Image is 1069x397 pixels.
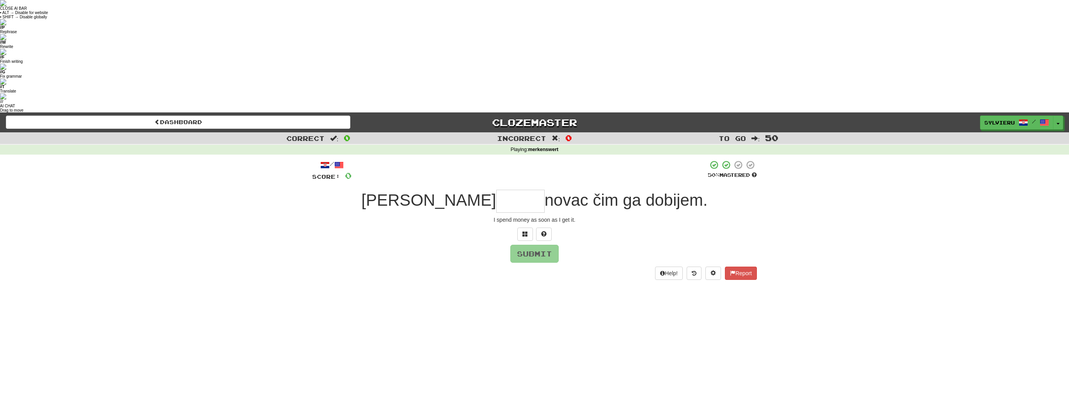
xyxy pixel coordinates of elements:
[312,173,340,180] span: Score:
[984,119,1015,126] span: sylvieru
[312,160,352,170] div: /
[345,171,352,180] span: 0
[980,116,1053,130] a: sylvieru /
[497,134,546,142] span: Incorrect
[361,191,496,209] span: [PERSON_NAME]
[536,228,552,241] button: Single letter hint - you only get 1 per sentence and score half the points! alt+h
[1032,119,1036,124] span: /
[517,228,533,241] button: Switch sentence to multiple choice alt+p
[655,267,683,280] button: Help!
[719,134,746,142] span: To go
[330,135,339,142] span: :
[286,134,325,142] span: Correct
[751,135,760,142] span: :
[528,147,559,152] strong: merkenswert
[725,267,757,280] button: Report
[708,172,719,178] span: 50 %
[552,135,560,142] span: :
[765,133,778,142] span: 50
[545,191,708,209] span: novac čim ga dobijem.
[344,133,350,142] span: 0
[687,267,701,280] button: Round history (alt+y)
[6,116,350,129] a: Dashboard
[312,216,757,224] div: I spend money as soon as I get it.
[708,172,757,179] div: Mastered
[362,116,707,129] a: Clozemaster
[565,133,572,142] span: 0
[510,245,559,263] button: Submit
